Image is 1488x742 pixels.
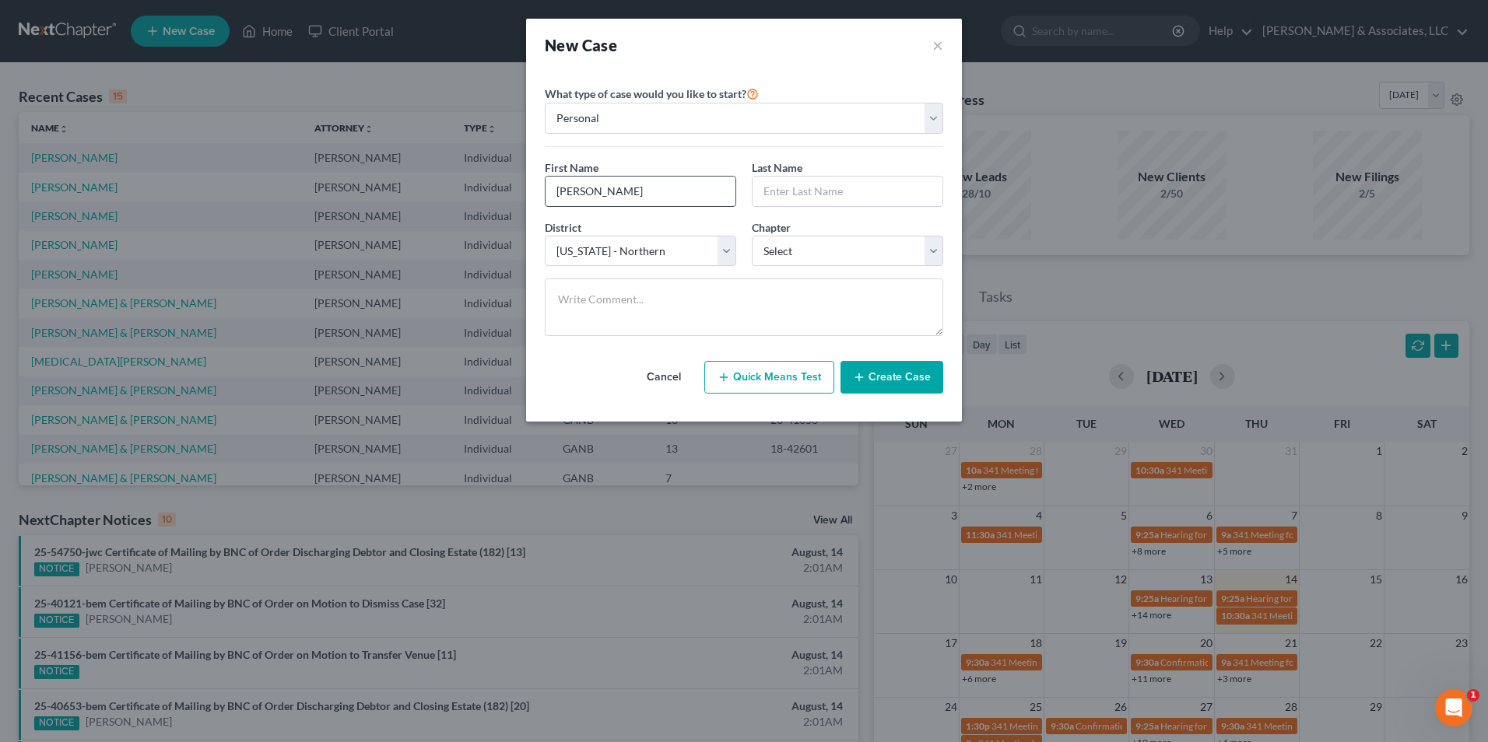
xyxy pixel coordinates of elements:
[630,362,698,393] button: Cancel
[752,221,791,234] span: Chapter
[545,161,598,174] span: First Name
[841,361,943,394] button: Create Case
[752,161,802,174] span: Last Name
[704,361,834,394] button: Quick Means Test
[545,221,581,234] span: District
[545,36,617,54] strong: New Case
[546,177,735,206] input: Enter First Name
[753,177,942,206] input: Enter Last Name
[1467,689,1479,702] span: 1
[545,84,759,103] label: What type of case would you like to start?
[932,34,943,56] button: ×
[1435,689,1472,726] iframe: Intercom live chat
